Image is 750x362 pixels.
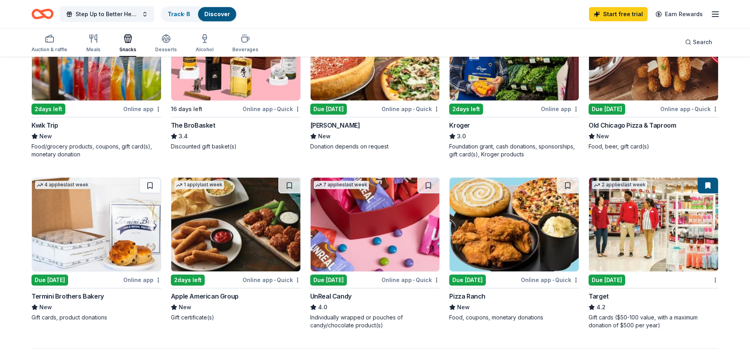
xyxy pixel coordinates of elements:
[86,31,100,57] button: Meals
[314,181,369,189] div: 7 applies last week
[274,106,276,112] span: •
[449,275,486,286] div: Due [DATE]
[232,46,258,53] div: Beverages
[589,121,676,130] div: Old Chicago Pizza & Taproom
[589,291,609,301] div: Target
[171,314,301,321] div: Gift certificate(s)
[243,275,301,285] div: Online app Quick
[171,143,301,150] div: Discounted gift basket(s)
[592,181,647,189] div: 2 applies last week
[589,314,719,329] div: Gift cards ($50-100 value, with a maximum donation of $500 per year)
[310,275,347,286] div: Due [DATE]
[521,275,579,285] div: Online app Quick
[679,34,719,50] button: Search
[449,104,483,115] div: 2 days left
[651,7,707,21] a: Earn Rewards
[171,178,300,271] img: Image for Apple American Group
[274,277,276,283] span: •
[31,291,104,301] div: Termini Brothers Bakery
[171,177,301,321] a: Image for Apple American Group1 applylast week2days leftOnline app•QuickApple American GroupNewGi...
[596,303,606,312] span: 4.2
[449,143,579,158] div: Foundation grant, cash donations, sponsorships, gift card(s), Kroger products
[413,277,415,283] span: •
[381,104,440,114] div: Online app Quick
[119,46,136,53] div: Snacks
[168,11,190,17] a: Track· 8
[171,275,205,286] div: 2 days left
[589,178,718,271] img: Image for Target
[31,104,65,115] div: 2 days left
[174,181,224,189] div: 1 apply last week
[693,37,712,47] span: Search
[692,106,693,112] span: •
[589,275,625,286] div: Due [DATE]
[449,121,470,130] div: Kroger
[589,143,719,150] div: Food, beer, gift card(s)
[39,132,52,141] span: New
[179,303,191,312] span: New
[449,177,579,321] a: Image for Pizza RanchDue [DATE]Online app•QuickPizza RanchNewFood, coupons, monetary donations
[310,121,360,130] div: [PERSON_NAME]
[450,178,579,271] img: Image for Pizza Ranch
[123,104,161,114] div: Online app
[31,6,161,158] a: Image for Kwik Trip3 applieslast week2days leftOnline appKwik TripNewFood/grocery products, coupo...
[449,6,579,158] a: Image for Kroger2days leftOnline appKroger3.0Foundation grant, cash donations, sponsorships, gift...
[243,104,301,114] div: Online app Quick
[39,303,52,312] span: New
[31,314,161,321] div: Gift cards, product donations
[76,9,139,19] span: Step Up to Better Health Fun Run, Walk & Roll
[311,178,440,271] img: Image for UnReal Candy
[119,31,136,57] button: Snacks
[171,121,215,130] div: The BroBasket
[318,132,331,141] span: New
[589,6,719,150] a: Image for Old Chicago Pizza & Taproom1 applylast weekDue [DATE]Online app•QuickOld Chicago Pizza ...
[589,7,648,21] a: Start free trial
[596,132,609,141] span: New
[310,143,440,150] div: Donation depends on request
[541,104,579,114] div: Online app
[413,106,415,112] span: •
[171,291,239,301] div: Apple American Group
[161,6,237,22] button: Track· 8Discover
[31,143,161,158] div: Food/grocery products, coupons, gift card(s), monetary donation
[310,104,347,115] div: Due [DATE]
[196,31,213,57] button: Alcohol
[457,132,466,141] span: 3.0
[589,104,625,115] div: Due [DATE]
[310,291,352,301] div: UnReal Candy
[60,6,154,22] button: Step Up to Better Health Fun Run, Walk & Roll
[310,314,440,329] div: Individually wrapped or pouches of candy/chocolate product(s)
[449,291,485,301] div: Pizza Ranch
[232,31,258,57] button: Beverages
[31,275,68,286] div: Due [DATE]
[31,177,161,321] a: Image for Termini Brothers Bakery4 applieslast weekDue [DATE]Online appTermini Brothers BakeryNew...
[32,178,161,271] img: Image for Termini Brothers Bakery
[171,6,301,150] a: Image for The BroBasket12 applieslast week16 days leftOnline app•QuickThe BroBasket3.4Discounted ...
[31,121,58,130] div: Kwik Trip
[171,104,202,114] div: 16 days left
[196,46,213,53] div: Alcohol
[318,303,327,312] span: 4.0
[86,46,100,53] div: Meals
[31,46,67,53] div: Auction & raffle
[155,31,177,57] button: Desserts
[179,132,188,141] span: 3.4
[449,314,579,321] div: Food, coupons, monetary donations
[381,275,440,285] div: Online app Quick
[204,11,230,17] a: Discover
[31,31,67,57] button: Auction & raffle
[589,177,719,329] a: Image for Target2 applieslast weekDue [DATE]Target4.2Gift cards ($50-100 value, with a maximum do...
[310,177,440,329] a: Image for UnReal Candy7 applieslast weekDue [DATE]Online app•QuickUnReal Candy4.0Individually wra...
[310,6,440,150] a: Image for Giordano's2 applieslast weekDue [DATE]Online app•Quick[PERSON_NAME]NewDonation depends ...
[35,181,90,189] div: 4 applies last week
[155,46,177,53] div: Desserts
[552,277,554,283] span: •
[31,5,54,23] a: Home
[457,303,470,312] span: New
[123,275,161,285] div: Online app
[660,104,719,114] div: Online app Quick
